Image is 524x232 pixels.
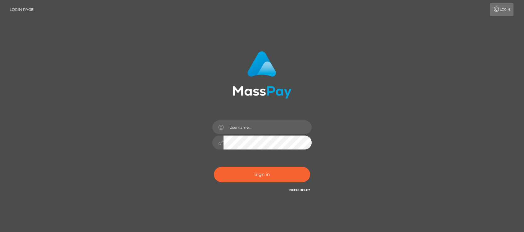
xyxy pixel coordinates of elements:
[10,3,34,16] a: Login Page
[289,188,310,192] a: Need Help?
[233,51,291,99] img: MassPay Login
[214,167,310,182] button: Sign in
[224,120,312,134] input: Username...
[490,3,513,16] a: Login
